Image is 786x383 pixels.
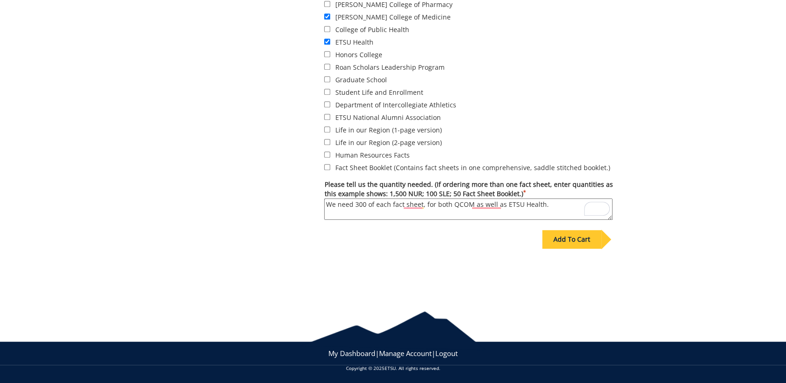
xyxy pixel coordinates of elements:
[324,89,330,95] input: Student Life and Enrollment
[324,87,613,97] label: Student Life and Enrollment
[324,152,330,158] input: Human Resources Facts
[379,349,432,358] a: Manage Account
[324,51,330,57] input: Honors College
[324,139,330,145] input: Life in our Region (2-page version)
[542,230,601,249] div: Add To Cart
[324,112,613,122] label: ETSU National Alumni Association
[324,1,330,7] input: [PERSON_NAME] College of Pharmacy
[324,164,330,170] input: Fact Sheet Booklet (Contains fact sheets in one comprehensive, saddle stitched booklet.)
[328,349,375,358] a: My Dashboard
[324,137,613,147] label: Life in our Region (2-page version)
[324,24,613,34] label: College of Public Health
[324,162,613,172] label: Fact Sheet Booklet (Contains fact sheets in one comprehensive, saddle stitched booklet.)
[435,349,458,358] a: Logout
[324,125,613,135] label: Life in our Region (1-page version)
[324,49,613,59] label: Honors College
[324,150,613,160] label: Human Resources Facts
[324,74,613,85] label: Graduate School
[385,365,396,371] a: ETSU
[324,114,330,120] input: ETSU National Alumni Association
[324,12,613,22] label: [PERSON_NAME] College of Medicine
[324,37,613,47] label: ETSU Health
[324,180,613,220] label: Please tell us the quantity needed. (If ordering more than one fact sheet, enter quantities as th...
[324,76,330,82] input: Graduate School
[324,101,330,107] input: Department of Intercollegiate Athletics
[324,198,613,220] textarea: To enrich screen reader interactions, please activate Accessibility in Grammarly extension settings
[324,99,613,110] label: Department of Intercollegiate Athletics
[324,126,330,132] input: Life in our Region (1-page version)
[324,62,613,72] label: Roan Scholars Leadership Program
[324,39,330,45] input: ETSU Health
[324,26,330,32] input: College of Public Health
[324,64,330,70] input: Roan Scholars Leadership Program
[324,13,330,20] input: [PERSON_NAME] College of Medicine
